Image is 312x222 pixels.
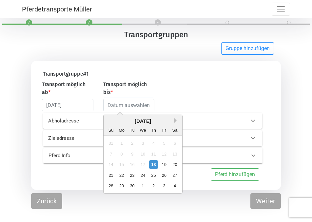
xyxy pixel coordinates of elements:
div: Pferd Info [43,148,262,163]
div: Not available Saturday, September 13th, 2025 [170,150,179,158]
div: Not available Thursday, September 4th, 2025 [149,139,158,148]
div: Choose Friday, September 19th, 2025 [160,160,168,169]
div: Choose Monday, September 29th, 2025 [117,181,126,190]
div: Choose Thursday, September 25th, 2025 [149,171,158,180]
div: Fr [160,126,168,135]
div: Not available Sunday, August 31st, 2025 [107,139,115,148]
button: Toggle navigation [272,3,290,16]
div: We [138,126,147,135]
div: Choose Thursday, September 18th, 2025 [149,160,158,169]
div: Not available Sunday, September 7th, 2025 [107,150,115,158]
div: Choose Saturday, October 4th, 2025 [170,181,179,190]
p: Abholadresse [48,117,137,125]
p: Zieladresse [48,135,137,142]
div: Not available Thursday, September 11th, 2025 [149,150,158,158]
div: month 2025-09 [106,138,180,191]
input: Datum auswählen [103,99,155,111]
div: Not available Friday, September 5th, 2025 [160,139,168,148]
div: Not available Tuesday, September 9th, 2025 [128,150,137,158]
label: Transport möglich ab [42,81,93,96]
div: Choose Monday, September 22nd, 2025 [117,171,126,180]
div: Choose Thursday, October 2nd, 2025 [149,181,158,190]
div: Sa [170,126,179,135]
button: Gruppe hinzufügen [221,42,274,55]
div: Choose Sunday, September 21st, 2025 [107,171,115,180]
div: Not available Tuesday, September 16th, 2025 [128,160,137,169]
div: Not available Monday, September 15th, 2025 [117,160,126,169]
div: Not available Friday, September 12th, 2025 [160,150,168,158]
div: Not available Wednesday, September 3rd, 2025 [138,139,147,148]
div: Choose Sunday, September 28th, 2025 [107,181,115,190]
div: Th [149,126,158,135]
div: [DATE] [104,118,182,125]
div: Choose Saturday, September 20th, 2025 [170,160,179,169]
div: Not available Wednesday, September 10th, 2025 [138,150,147,158]
div: Not available Monday, September 1st, 2025 [117,139,126,148]
div: Choose Friday, September 26th, 2025 [160,171,168,180]
div: Mo [117,126,126,135]
p: Pferd Info [49,152,137,159]
label: Transportgruppe # 1 [43,70,88,78]
div: Choose Wednesday, October 1st, 2025 [138,181,147,190]
div: Not available Sunday, September 14th, 2025 [107,160,115,169]
div: Not available Saturday, September 6th, 2025 [170,139,179,148]
div: Tu [128,126,137,135]
div: Not available Wednesday, September 17th, 2025 [138,160,147,169]
button: Zurück [31,193,62,209]
input: Datum auswählen [42,99,93,111]
button: Next Month [174,118,179,123]
div: Choose Wednesday, September 24th, 2025 [138,171,147,180]
div: Choose Tuesday, September 30th, 2025 [128,181,137,190]
div: Su [107,126,115,135]
a: Pferdetransporte Müller [22,3,92,16]
label: Transport möglich bis [103,81,155,96]
div: Zieladresse [43,130,262,146]
button: Pferd hinzufügen [211,168,259,181]
button: Weiter [250,193,281,209]
div: Choose Friday, October 3rd, 2025 [160,181,168,190]
div: Not available Tuesday, September 2nd, 2025 [128,139,137,148]
div: Abholadresse [43,113,262,129]
div: Choose Tuesday, September 23rd, 2025 [128,171,137,180]
div: Choose Saturday, September 27th, 2025 [170,171,179,180]
div: Not available Monday, September 8th, 2025 [117,150,126,158]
